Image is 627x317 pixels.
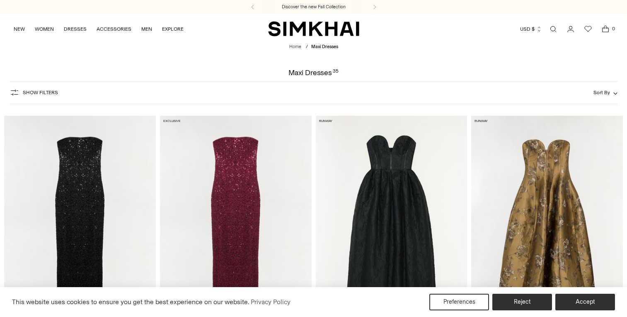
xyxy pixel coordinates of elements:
[268,21,359,37] a: SIMKHAI
[545,21,562,37] a: Open search modal
[580,21,596,37] a: Wishlist
[162,20,184,38] a: EXPLORE
[14,20,25,38] a: NEW
[610,25,617,32] span: 0
[492,294,552,310] button: Reject
[520,20,542,38] button: USD $
[23,90,58,95] span: Show Filters
[289,44,301,49] a: Home
[562,21,579,37] a: Go to the account page
[333,69,339,76] div: 35
[282,4,346,10] a: Discover the new Fall Collection
[141,20,152,38] a: MEN
[289,44,338,51] nav: breadcrumbs
[429,294,489,310] button: Preferences
[593,90,610,95] span: Sort By
[12,298,249,306] span: This website uses cookies to ensure you get the best experience on our website.
[35,20,54,38] a: WOMEN
[593,88,617,97] button: Sort By
[288,69,339,76] h1: Maxi Dresses
[249,296,292,308] a: Privacy Policy (opens in a new tab)
[311,44,338,49] span: Maxi Dresses
[306,44,308,51] div: /
[10,86,58,99] button: Show Filters
[64,20,87,38] a: DRESSES
[555,294,615,310] button: Accept
[597,21,614,37] a: Open cart modal
[97,20,131,38] a: ACCESSORIES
